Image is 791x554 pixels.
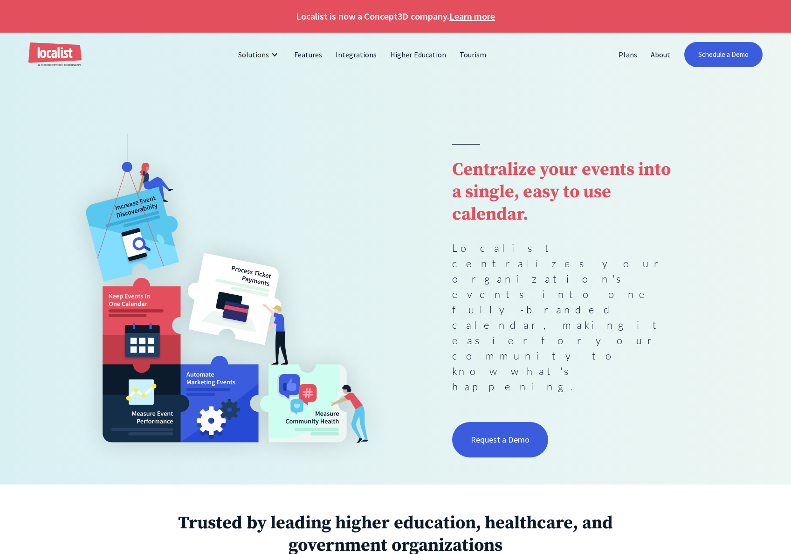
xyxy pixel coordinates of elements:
[452,159,671,226] strong: Centralize your events into a single, easy to use calendar.
[453,43,493,66] a: Tourism
[231,43,288,66] div: Solutions
[449,9,495,23] a: Learn more
[329,43,384,66] a: Integrations
[288,43,329,66] a: Features
[28,42,82,67] a: home
[684,42,763,67] a: Schedule a Demo
[452,240,678,394] p: Localist centralizes your organization's events into one fully-branded calendar, making it easier...
[238,49,269,60] div: Solutions
[644,43,677,66] a: About
[452,422,548,457] a: Request a Demo
[384,43,453,66] a: Higher Education
[612,43,644,66] a: Plans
